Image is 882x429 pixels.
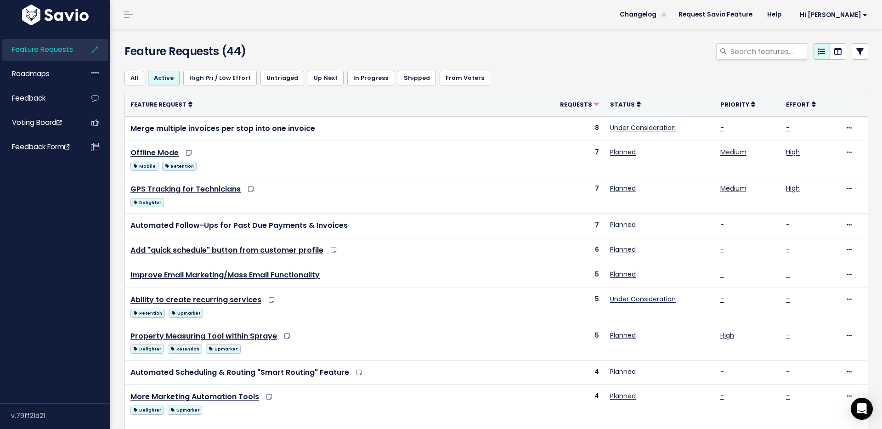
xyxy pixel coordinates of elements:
[720,184,746,193] a: Medium
[610,147,636,157] a: Planned
[12,45,73,54] span: Feature Requests
[20,5,91,25] img: logo-white.9d6f32f41409.svg
[12,93,45,103] span: Feedback
[532,214,605,238] td: 7
[130,198,164,207] span: Delighter
[130,160,158,171] a: Mobile
[532,238,605,263] td: 6
[130,220,348,231] a: Automated Follow-Ups for Past Due Payments & Invoices
[130,331,277,341] a: Property Measuring Tool within Spraye
[786,147,800,157] a: High
[130,196,164,208] a: Delighter
[162,162,197,171] span: Retention
[206,343,240,354] a: Upmarket
[2,39,76,60] a: Feature Requests
[124,71,868,85] ul: Filter feature requests
[620,11,656,18] span: Changelog
[610,184,636,193] a: Planned
[130,307,165,318] a: Retention
[786,245,790,254] a: -
[162,160,197,171] a: Retention
[800,11,867,18] span: Hi [PERSON_NAME]
[130,101,187,108] span: Feature Request
[532,385,605,421] td: 4
[532,141,605,177] td: 7
[720,220,724,229] a: -
[610,331,636,340] a: Planned
[610,391,636,401] a: Planned
[440,71,490,85] a: From Voters
[610,367,636,376] a: Planned
[610,100,641,109] a: Status
[532,360,605,385] td: 4
[124,43,363,60] h4: Feature Requests (44)
[130,294,261,305] a: Ability to create recurring services
[720,123,724,132] a: -
[851,398,873,420] div: Open Intercom Messenger
[168,404,202,415] a: Upmarket
[168,343,202,354] a: Retention
[786,101,810,108] span: Effort
[183,71,257,85] a: High Pri / Low Effort
[168,406,202,415] span: Upmarket
[610,270,636,279] a: Planned
[168,344,202,354] span: Retention
[124,71,144,85] a: All
[169,309,203,318] span: Upmarket
[720,367,724,376] a: -
[720,294,724,304] a: -
[130,344,164,354] span: Delighter
[130,184,241,194] a: GPS Tracking for Technicians
[532,177,605,214] td: 7
[2,63,76,85] a: Roadmaps
[2,136,76,158] a: Feedback form
[610,220,636,229] a: Planned
[786,123,790,132] a: -
[729,43,808,60] input: Search features...
[786,294,790,304] a: -
[720,391,724,401] a: -
[130,367,349,378] a: Automated Scheduling & Routing "Smart Routing" Feature
[12,69,50,79] span: Roadmaps
[169,307,203,318] a: Upmarket
[786,100,816,109] a: Effort
[12,142,69,152] span: Feedback form
[786,270,790,279] a: -
[671,8,760,22] a: Request Savio Feature
[560,101,592,108] span: Requests
[347,71,394,85] a: In Progress
[148,71,180,85] a: Active
[308,71,344,85] a: Up Next
[130,404,164,415] a: Delighter
[720,331,734,340] a: High
[789,8,875,22] a: Hi [PERSON_NAME]
[532,288,605,324] td: 5
[610,294,676,304] a: Under Consideration
[130,100,192,109] a: Feature Request
[760,8,789,22] a: Help
[130,406,164,415] span: Delighter
[720,270,724,279] a: -
[130,245,323,255] a: Add "quick schedule" button from customer profile
[130,147,179,158] a: Offline Mode
[610,101,635,108] span: Status
[560,100,599,109] a: Requests
[130,391,259,402] a: More Marketing Automation Tools
[130,162,158,171] span: Mobile
[130,123,315,134] a: Merge multiple invoices per stop into one invoice
[260,71,304,85] a: Untriaged
[786,184,800,193] a: High
[398,71,436,85] a: Shipped
[720,101,749,108] span: Priority
[532,263,605,288] td: 5
[786,367,790,376] a: -
[720,245,724,254] a: -
[610,123,676,132] a: Under Consideration
[532,116,605,141] td: 8
[2,88,76,109] a: Feedback
[11,404,110,428] div: v.79ff21d21
[720,100,755,109] a: Priority
[130,270,320,280] a: Improve Email Marketing/Mass Email Functionality
[130,309,165,318] span: Retention
[206,344,240,354] span: Upmarket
